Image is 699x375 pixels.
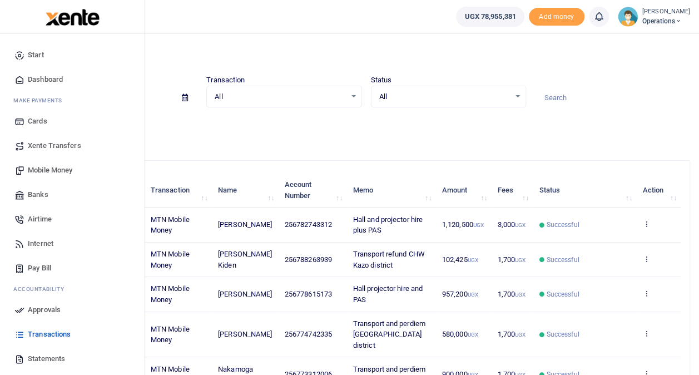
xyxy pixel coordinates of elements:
li: Toup your wallet [529,8,584,26]
a: Dashboard [9,67,135,92]
a: Add money [529,12,584,20]
th: Amount: activate to sort column ascending [436,173,492,208]
span: 580,000 [442,330,478,338]
span: Pay Bill [28,263,51,274]
span: Banks [28,189,48,200]
th: Name: activate to sort column ascending [212,173,279,208]
a: Mobile Money [9,158,135,182]
small: UGX [515,257,526,263]
span: Internet [28,238,53,249]
a: Pay Bill [9,256,135,280]
span: Successful [547,255,579,265]
a: Transactions [9,322,135,347]
h4: Transactions [42,48,690,60]
span: All [215,91,345,102]
span: Successful [547,220,579,230]
span: 1,700 [498,290,526,298]
span: [PERSON_NAME] [218,220,272,229]
small: UGX [467,257,478,263]
span: Operations [642,16,690,26]
span: Cards [28,116,47,127]
span: MTN Mobile Money [151,284,190,304]
a: Xente Transfers [9,134,135,158]
span: MTN Mobile Money [151,250,190,269]
a: Approvals [9,298,135,322]
li: Wallet ballance [452,7,528,27]
li: M [9,92,135,109]
span: MTN Mobile Money [151,215,190,235]
span: Transport refund CHW Kazo district [353,250,425,269]
img: logo-large [46,9,100,26]
a: Banks [9,182,135,207]
span: Transactions [28,329,71,340]
small: UGX [467,332,478,338]
span: 957,200 [442,290,478,298]
a: logo-small logo-large logo-large [44,12,100,21]
span: Transport and perdiem [GEOGRAPHIC_DATA] district [353,319,425,349]
span: Successful [547,289,579,299]
a: Internet [9,231,135,256]
span: Approvals [28,304,61,315]
span: Successful [547,329,579,339]
th: Memo: activate to sort column ascending [347,173,436,208]
span: 3,000 [498,220,526,229]
a: Statements [9,347,135,371]
span: Add money [529,8,584,26]
input: Search [535,88,690,107]
small: UGX [515,332,526,338]
span: MTN Mobile Money [151,325,190,344]
label: Status [371,75,392,86]
span: Dashboard [28,74,63,85]
a: profile-user [PERSON_NAME] Operations [618,7,690,27]
small: [PERSON_NAME] [642,7,690,17]
span: UGX 78,955,381 [464,11,515,22]
p: Download [42,121,690,132]
span: Xente Transfers [28,140,81,151]
span: 1,700 [498,330,526,338]
span: 1,700 [498,255,526,264]
span: Start [28,50,44,61]
th: Transaction: activate to sort column ascending [145,173,212,208]
span: Mobile Money [28,165,72,176]
span: Hall and projector hire plus PAS [353,215,423,235]
span: Airtime [28,214,52,225]
span: 256788263939 [285,255,332,264]
span: 256782743312 [285,220,332,229]
a: Airtime [9,207,135,231]
small: UGX [473,222,484,228]
label: Transaction [206,75,245,86]
small: UGX [467,292,478,298]
span: [PERSON_NAME] Kiden [218,250,272,269]
small: UGX [515,292,526,298]
span: All [379,91,510,102]
li: Ac [9,280,135,298]
th: Status: activate to sort column ascending [533,173,636,208]
small: UGX [515,222,526,228]
span: [PERSON_NAME] [218,290,272,298]
span: 256774742335 [285,330,332,338]
a: Start [9,43,135,67]
span: [PERSON_NAME] [218,330,272,338]
span: countability [22,285,64,293]
span: 102,425 [442,255,478,264]
span: 256778615173 [285,290,332,298]
th: Action: activate to sort column ascending [636,173,681,208]
img: profile-user [618,7,638,27]
span: ake Payments [19,96,62,105]
span: Statements [28,353,65,364]
span: Hall projector hire and PAS [353,284,423,304]
a: Cards [9,109,135,134]
span: 1,120,500 [442,220,484,229]
th: Account Number: activate to sort column ascending [279,173,347,208]
th: Fees: activate to sort column ascending [491,173,533,208]
a: UGX 78,955,381 [456,7,524,27]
